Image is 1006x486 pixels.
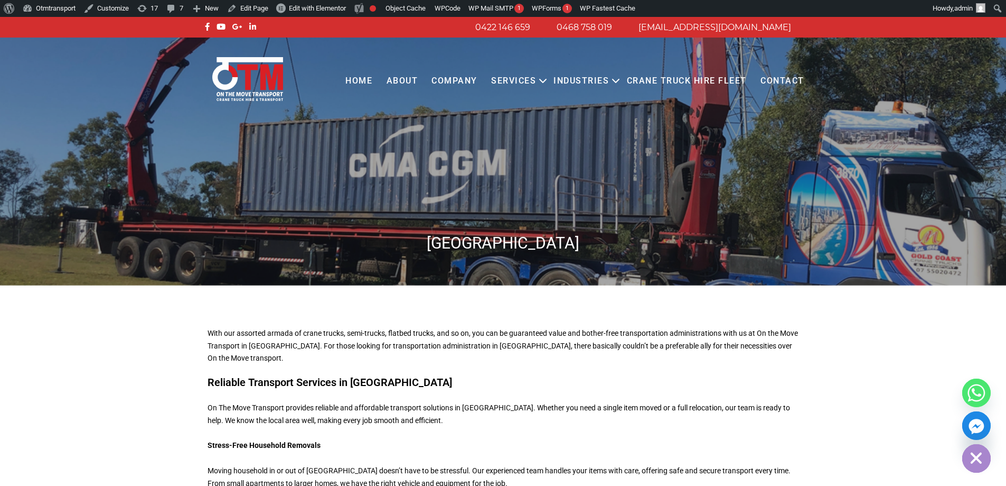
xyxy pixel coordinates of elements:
p: With our assorted armada of crane trucks, semi-trucks, flatbed trucks, and so on, you can be guar... [208,327,799,365]
div: Focus keyphrase not set [370,5,376,12]
a: Facebook_Messenger [962,411,991,440]
span: Edit with Elementor [289,4,346,12]
a: [EMAIL_ADDRESS][DOMAIN_NAME] [638,22,791,32]
a: About [379,67,425,96]
a: Home [339,67,379,96]
a: 0422 146 659 [475,22,530,32]
a: COMPANY [425,67,484,96]
strong: Reliable Transport Services in [GEOGRAPHIC_DATA] [208,376,452,389]
p: On The Move Transport provides reliable and affordable transport solutions in [GEOGRAPHIC_DATA]. ... [208,402,799,427]
a: Whatsapp [962,379,991,407]
a: Industries [547,67,616,96]
a: 0468 758 019 [557,22,612,32]
a: Crane Truck Hire Fleet [619,67,753,96]
span: admin [954,4,973,12]
img: Otmtransport [210,56,285,102]
strong: Stress-Free Household Removals [208,441,321,450]
div: 1 [562,4,572,13]
a: Services [484,67,543,96]
a: Contact [754,67,811,96]
h1: [GEOGRAPHIC_DATA] [202,233,804,253]
span: 1 [518,5,521,12]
